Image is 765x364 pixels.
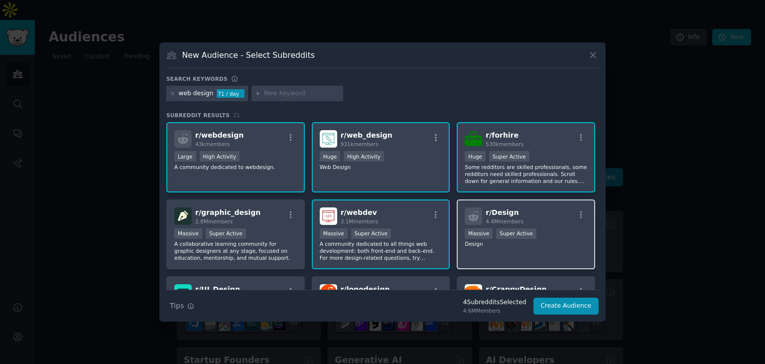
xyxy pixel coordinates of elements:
div: Massive [465,228,493,239]
span: r/ Design [486,208,518,216]
span: r/ UI_Design [195,285,240,293]
span: 931k members [341,141,379,147]
img: forhire [465,130,482,148]
div: Massive [174,228,202,239]
img: CrappyDesign [465,284,482,302]
h3: New Audience - Select Subreddits [182,50,315,60]
span: 530k members [486,141,523,147]
div: High Activity [200,151,240,162]
span: r/ forhire [486,131,518,139]
input: New Keyword [264,89,340,98]
div: Super Active [206,228,246,239]
span: 4.4M members [486,218,523,224]
span: r/ graphic_design [195,208,260,216]
div: Large [174,151,196,162]
div: Super Active [351,228,391,239]
button: Tips [166,297,198,315]
div: web design [179,89,214,98]
span: r/ CrappyDesign [486,285,546,293]
p: A community dedicated to all things web development: both front-end and back-end. For more design... [320,240,442,261]
p: A community dedicated to webdesign. [174,164,297,171]
div: Super Active [489,151,529,162]
p: A collaborative learning community for graphic designers at any stage, focused on education, ment... [174,240,297,261]
span: 3.1M members [341,218,379,224]
img: UI_Design [174,284,192,302]
span: 43k members [195,141,230,147]
div: 71 / day [217,89,245,98]
span: Tips [170,301,184,311]
p: Web Design [320,164,442,171]
img: web_design [320,130,337,148]
span: r/ webdev [341,208,377,216]
img: webdev [320,207,337,225]
div: Huge [320,151,341,162]
div: Huge [465,151,486,162]
div: High Activity [344,151,384,162]
h3: Search keywords [166,75,228,82]
div: Super Active [496,228,536,239]
img: logodesign [320,284,337,302]
span: 2.8M members [195,218,233,224]
div: Massive [320,228,348,239]
span: r/ webdesign [195,131,244,139]
button: Create Audience [533,298,599,315]
img: graphic_design [174,207,192,225]
span: r/ web_design [341,131,392,139]
span: Subreddit Results [166,112,230,119]
p: Design [465,240,587,247]
p: Some redditors are skilled professionals, some redditors need skilled professionals. Scroll down ... [465,164,587,184]
div: 4.6M Members [463,307,526,314]
span: r/ logodesign [341,285,390,293]
span: 21 [233,112,240,118]
div: 4 Subreddit s Selected [463,298,526,307]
